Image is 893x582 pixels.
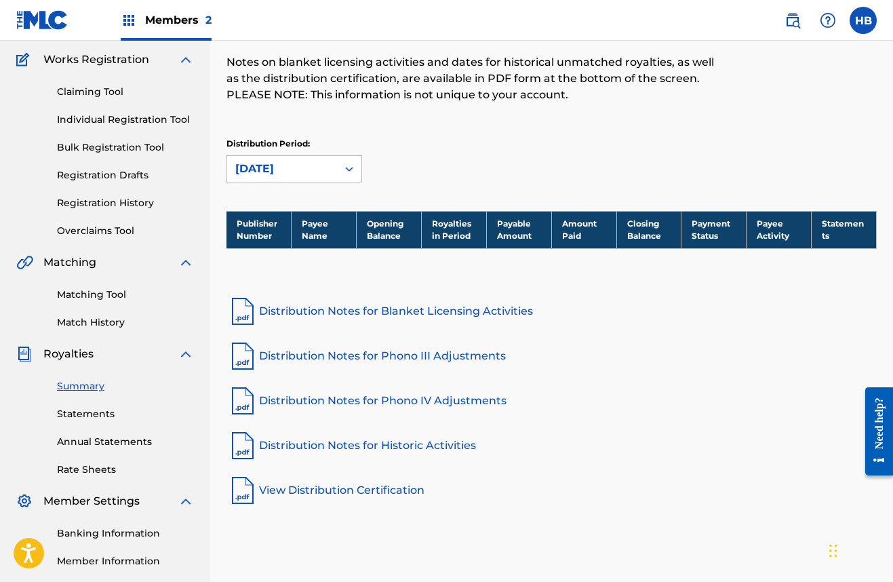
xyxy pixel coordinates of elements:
a: Annual Statements [57,435,194,449]
img: pdf [226,474,259,507]
img: Member Settings [16,493,33,509]
th: Amount Paid [551,211,616,248]
a: Summary [57,379,194,393]
a: Match History [57,315,194,330]
div: Drag [829,530,837,571]
div: Help [814,7,841,34]
th: Publisher Number [226,211,292,248]
a: Distribution Notes for Blanket Licensing Activities [226,295,877,328]
img: pdf [226,295,259,328]
iframe: Chat Widget [825,517,893,582]
a: Distribution Notes for Phono III Adjustments [226,340,877,372]
img: expand [178,493,194,509]
img: expand [178,52,194,68]
img: Top Rightsholders [121,12,137,28]
a: Registration Drafts [57,168,194,182]
img: pdf [226,385,259,417]
img: pdf [226,340,259,372]
p: Distribution Period: [226,138,362,150]
img: MLC Logo [16,10,68,30]
th: Royalties in Period [422,211,487,248]
a: Statements [57,407,194,421]
img: Works Registration [16,52,34,68]
a: Individual Registration Tool [57,113,194,127]
span: Royalties [43,346,94,362]
a: Bulk Registration Tool [57,140,194,155]
img: search [785,12,801,28]
img: expand [178,254,194,271]
a: Distribution Notes for Phono IV Adjustments [226,385,877,417]
div: [DATE] [235,161,329,177]
th: Closing Balance [616,211,681,248]
img: Matching [16,254,33,271]
p: Notes on blanket licensing activities and dates for historical unmatched royalties, as well as th... [226,54,727,103]
th: Opening Balance [357,211,422,248]
a: Claiming Tool [57,85,194,99]
a: Distribution Notes for Historic Activities [226,429,877,462]
a: Overclaims Tool [57,224,194,238]
a: Matching Tool [57,288,194,302]
a: Member Information [57,554,194,568]
div: User Menu [850,7,877,34]
iframe: Resource Center [855,376,893,488]
img: expand [178,346,194,362]
img: Royalties [16,346,33,362]
th: Payee Activity [747,211,812,248]
a: View Distribution Certification [226,474,877,507]
img: pdf [226,429,259,462]
a: Rate Sheets [57,463,194,477]
span: Works Registration [43,52,149,68]
span: Matching [43,254,96,271]
th: Payment Status [681,211,747,248]
span: Members [145,12,212,28]
a: Banking Information [57,526,194,541]
th: Payee Name [292,211,357,248]
span: Member Settings [43,493,140,509]
th: Payable Amount [486,211,551,248]
a: Registration History [57,196,194,210]
span: 2 [205,14,212,26]
img: help [820,12,836,28]
th: Statements [812,211,877,248]
a: Public Search [779,7,806,34]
